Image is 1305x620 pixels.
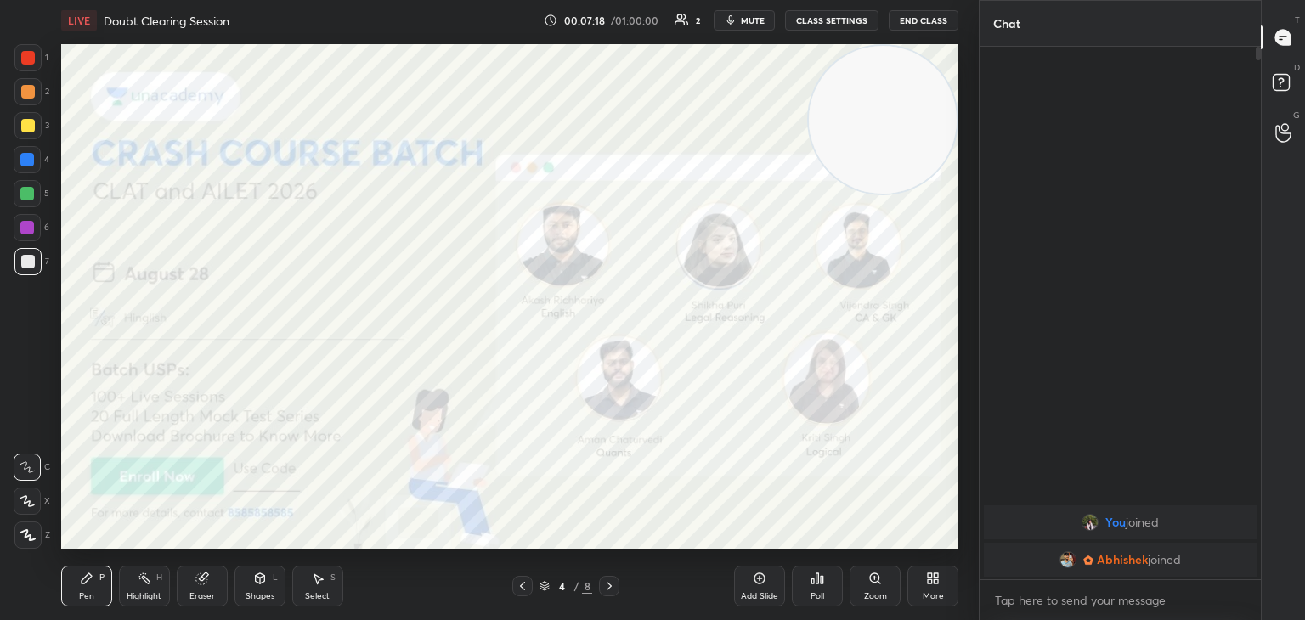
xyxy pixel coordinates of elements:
[741,592,778,600] div: Add Slide
[573,581,579,591] div: /
[1295,14,1300,26] p: T
[127,592,161,600] div: Highlight
[980,1,1034,46] p: Chat
[156,573,162,582] div: H
[99,573,105,582] div: P
[14,521,50,549] div: Z
[14,78,49,105] div: 2
[104,13,229,29] h4: Doubt Clearing Session
[923,592,944,600] div: More
[14,454,50,481] div: C
[1082,514,1099,531] img: d32a3653a59a4f6dbabcf5fd46e7bda8.jpg
[14,146,49,173] div: 4
[1293,109,1300,121] p: G
[889,10,958,31] button: End Class
[741,14,765,26] span: mute
[1059,551,1076,568] img: 91aa6eebb029426a8fad96e87e11135a.jpg
[189,592,215,600] div: Eraser
[61,10,97,31] div: LIVE
[553,581,570,591] div: 4
[14,488,50,515] div: X
[811,592,824,600] div: Poll
[14,180,49,207] div: 5
[1294,61,1300,74] p: D
[14,248,49,275] div: 7
[582,578,592,594] div: 8
[1105,516,1126,529] span: You
[273,573,278,582] div: L
[14,214,49,241] div: 6
[1126,516,1159,529] span: joined
[714,10,775,31] button: mute
[14,44,48,71] div: 1
[1083,555,1093,566] img: Learner_Badge_hustler_a18805edde.svg
[1148,553,1181,566] span: joined
[785,10,878,31] button: CLASS SETTINGS
[305,592,330,600] div: Select
[14,112,49,139] div: 3
[696,16,700,25] div: 2
[79,592,94,600] div: Pen
[246,592,274,600] div: Shapes
[1097,553,1148,566] span: Abhishek
[980,502,1261,580] div: grid
[864,592,887,600] div: Zoom
[330,573,336,582] div: S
